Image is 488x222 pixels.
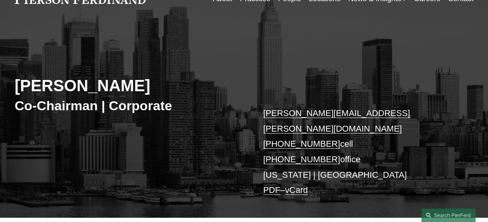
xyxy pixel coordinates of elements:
[263,139,340,149] a: [PHONE_NUMBER]
[263,185,280,195] a: PDF
[285,185,308,195] a: vCard
[263,106,454,198] p: cell office [US_STATE] | [GEOGRAPHIC_DATA] –
[15,97,244,114] h3: Co-Chairman | Corporate
[421,208,476,222] a: Search this site
[263,108,410,134] a: [PERSON_NAME][EMAIL_ADDRESS][PERSON_NAME][DOMAIN_NAME]
[263,154,340,164] a: [PHONE_NUMBER]
[15,76,244,95] h2: [PERSON_NAME]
